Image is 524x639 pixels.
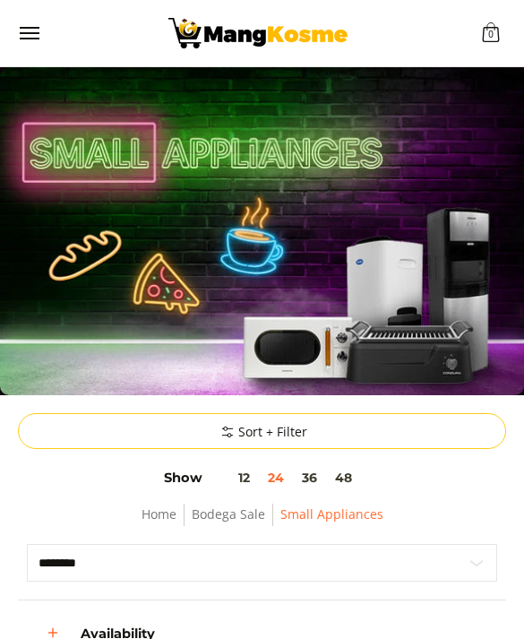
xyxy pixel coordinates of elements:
[27,504,497,544] nav: Breadcrumbs
[142,505,176,522] a: Home
[18,413,506,449] summary: Sort + Filter
[259,471,293,485] button: 24
[293,471,326,485] button: 36
[168,18,348,48] img: Small Appliances l Mang Kosme: Home Appliances Warehouse Sale
[164,470,361,486] h5: Show
[217,423,307,441] span: Sort + Filter
[202,471,259,485] button: 12
[192,505,265,522] a: Bodega Sale
[280,505,383,522] a: Small Appliances
[485,30,496,40] span: 0
[326,471,361,485] button: 48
